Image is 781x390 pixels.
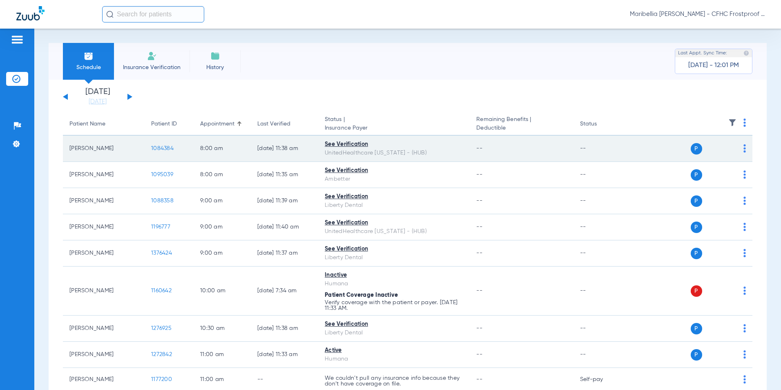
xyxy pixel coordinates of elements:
span: 1376424 [151,250,172,256]
img: Zuub Logo [16,6,45,20]
td: 9:00 AM [194,188,251,214]
td: 8:00 AM [194,136,251,162]
img: group-dot-blue.svg [743,144,746,152]
img: group-dot-blue.svg [743,119,746,127]
td: 9:00 AM [194,214,251,240]
div: Active [325,346,463,355]
p: Verify coverage with the patient or payer. [DATE] 11:33 AM. [325,300,463,311]
span: P [691,285,702,297]
input: Search for patients [102,6,204,22]
img: filter.svg [728,119,736,127]
div: See Verification [325,193,463,201]
td: 9:00 AM [194,240,251,267]
td: [DATE] 11:38 AM [251,316,318,342]
span: P [691,248,702,259]
div: Ambetter [325,175,463,184]
span: P [691,195,702,207]
span: -- [476,288,482,294]
img: History [210,51,220,61]
td: -- [573,136,629,162]
div: Liberty Dental [325,253,463,262]
span: 1084384 [151,146,174,151]
div: Last Verified [257,120,312,128]
div: Inactive [325,271,463,280]
span: -- [476,377,482,382]
span: P [691,222,702,233]
img: Search Icon [106,11,114,18]
img: group-dot-blue.svg [743,170,746,179]
div: See Verification [325,219,463,227]
div: Appointment [200,120,244,128]
span: P [691,143,702,155]
div: Liberty Dental [325,201,463,210]
span: Schedule [69,63,108,72]
span: -- [476,198,482,204]
img: last sync help info [743,50,749,56]
td: [DATE] 11:38 AM [251,136,318,162]
img: group-dot-blue.svg [743,197,746,205]
img: hamburger-icon [11,35,24,45]
img: group-dot-blue.svg [743,287,746,295]
span: History [196,63,234,72]
div: Patient Name [69,120,138,128]
div: Patient ID [151,120,187,128]
span: [DATE] - 12:01 PM [688,61,739,69]
span: 1276925 [151,325,172,331]
span: Last Appt. Sync Time: [678,49,727,57]
td: [PERSON_NAME] [63,316,145,342]
div: See Verification [325,320,463,329]
span: P [691,323,702,334]
span: -- [476,250,482,256]
span: 1088358 [151,198,174,204]
div: Last Verified [257,120,290,128]
div: Patient ID [151,120,177,128]
div: See Verification [325,140,463,149]
span: Deductible [476,124,567,132]
td: [DATE] 11:35 AM [251,162,318,188]
span: P [691,349,702,361]
td: 8:00 AM [194,162,251,188]
span: -- [476,224,482,230]
div: Humana [325,355,463,363]
td: -- [573,316,629,342]
li: [DATE] [73,88,122,106]
div: Appointment [200,120,234,128]
td: [PERSON_NAME] [63,267,145,316]
div: See Verification [325,245,463,253]
iframe: Chat Widget [740,351,781,390]
span: Patient Coverage Inactive [325,292,398,298]
td: -- [573,188,629,214]
img: group-dot-blue.svg [743,249,746,257]
div: Liberty Dental [325,329,463,337]
th: Remaining Benefits | [470,113,573,136]
td: [DATE] 11:39 AM [251,188,318,214]
div: Humana [325,280,463,288]
span: -- [476,352,482,357]
td: 10:30 AM [194,316,251,342]
span: 1177200 [151,377,172,382]
a: [DATE] [73,98,122,106]
td: [DATE] 11:33 AM [251,342,318,368]
span: Insurance Verification [120,63,183,72]
td: [DATE] 11:40 AM [251,214,318,240]
td: [DATE] 11:37 AM [251,240,318,267]
td: -- [573,240,629,267]
td: [PERSON_NAME] [63,188,145,214]
td: [PERSON_NAME] [63,342,145,368]
td: [PERSON_NAME] [63,136,145,162]
p: We couldn’t pull any insurance info because they don’t have coverage on file. [325,375,463,387]
span: -- [476,146,482,151]
td: 10:00 AM [194,267,251,316]
td: [DATE] 7:34 AM [251,267,318,316]
td: -- [573,214,629,240]
th: Status [573,113,629,136]
img: group-dot-blue.svg [743,350,746,359]
span: -- [476,325,482,331]
td: [PERSON_NAME] [63,162,145,188]
span: -- [476,172,482,177]
span: 1272842 [151,352,172,357]
td: -- [573,267,629,316]
img: Schedule [84,51,94,61]
img: Manual Insurance Verification [147,51,157,61]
